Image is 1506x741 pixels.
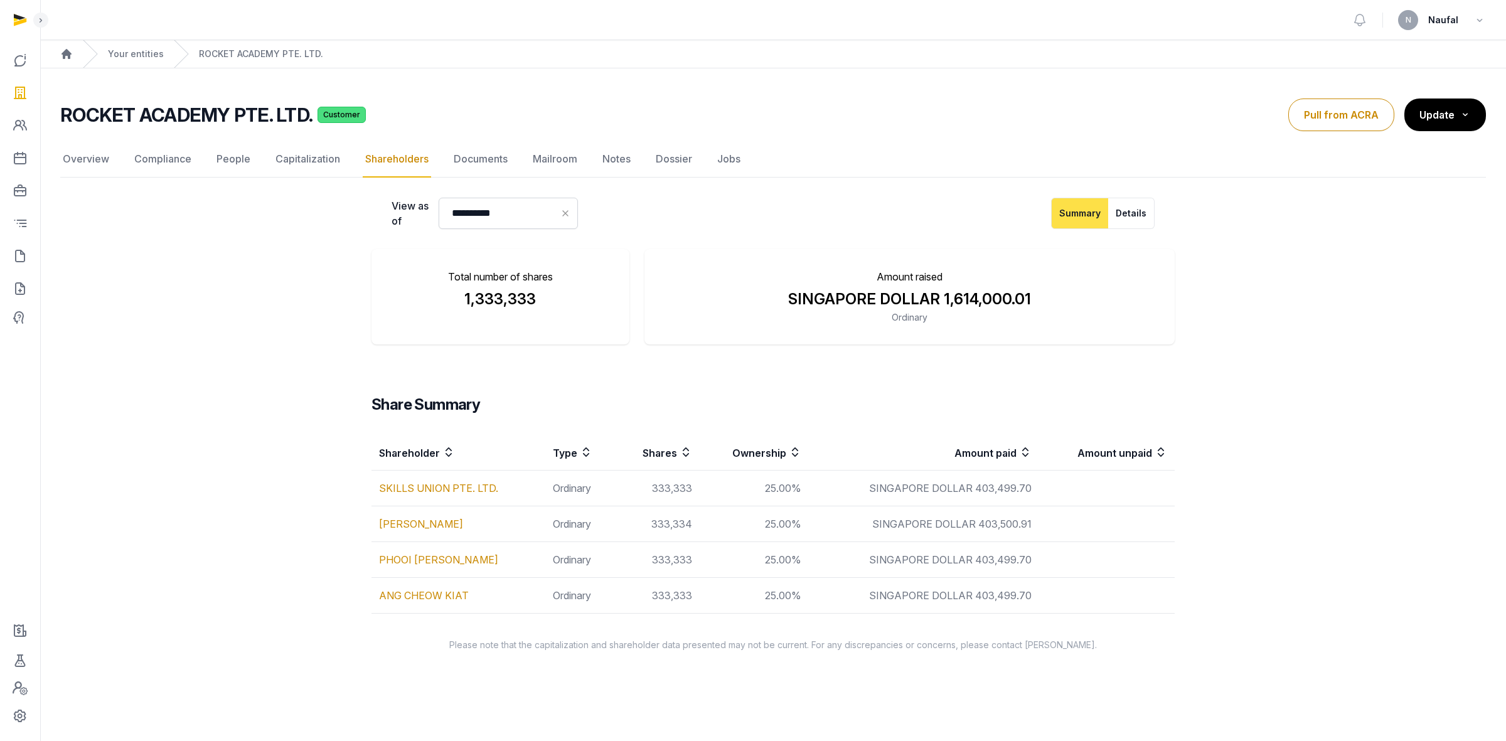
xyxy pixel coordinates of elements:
span: N [1406,16,1411,24]
h3: Share Summary [371,395,1175,415]
td: 333,334 [616,506,700,542]
nav: Breadcrumb [40,40,1506,68]
a: Jobs [715,141,743,178]
td: Ordinary [545,471,616,506]
label: View as of [392,198,429,228]
td: Ordinary [545,542,616,578]
nav: Tabs [60,141,1486,178]
a: Overview [60,141,112,178]
span: SINGAPORE DOLLAR 1,614,000.01 [788,290,1031,308]
button: Update [1404,99,1486,131]
button: Summary [1051,198,1109,229]
span: Ordinary [892,312,927,323]
td: 25.00% [700,542,809,578]
span: Naufal [1428,13,1458,28]
h2: ROCKET ACADEMY PTE. LTD. [60,104,312,126]
a: ROCKET ACADEMY PTE. LTD. [199,48,323,60]
a: SKILLS UNION PTE. LTD. [379,482,498,494]
span: Customer [318,107,366,123]
a: Documents [451,141,510,178]
a: Shareholders [363,141,431,178]
a: Compliance [132,141,194,178]
td: 333,333 [616,578,700,614]
td: 333,333 [616,542,700,578]
p: Please note that the capitalization and shareholder data presented may not be current. For any di... [351,639,1195,651]
th: Type [545,435,616,471]
input: Datepicker input [439,198,578,229]
td: 25.00% [700,471,809,506]
th: Shares [616,435,700,471]
td: Ordinary [545,506,616,542]
th: Amount paid [809,435,1039,471]
td: Ordinary [545,578,616,614]
span: SINGAPORE DOLLAR 403,500.91 [872,518,1032,530]
button: Pull from ACRA [1288,99,1394,131]
a: People [214,141,253,178]
a: Dossier [653,141,695,178]
span: SINGAPORE DOLLAR 403,499.70 [869,589,1032,602]
a: Capitalization [273,141,343,178]
span: SINGAPORE DOLLAR 403,499.70 [869,553,1032,566]
p: Amount raised [665,269,1155,284]
button: Details [1108,198,1155,229]
td: 25.00% [700,578,809,614]
a: ANG CHEOW KIAT [379,589,469,602]
p: Total number of shares [392,269,609,284]
td: 25.00% [700,506,809,542]
a: [PERSON_NAME] [379,518,463,530]
a: Your entities [108,48,164,60]
div: 1,333,333 [392,289,609,309]
span: Update [1419,109,1455,121]
th: Amount unpaid [1039,435,1175,471]
td: 333,333 [616,471,700,506]
a: Mailroom [530,141,580,178]
a: PHOOI [PERSON_NAME] [379,553,498,566]
span: SINGAPORE DOLLAR 403,499.70 [869,482,1032,494]
th: Shareholder [371,435,545,471]
button: N [1398,10,1418,30]
th: Ownership [700,435,809,471]
a: Notes [600,141,633,178]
